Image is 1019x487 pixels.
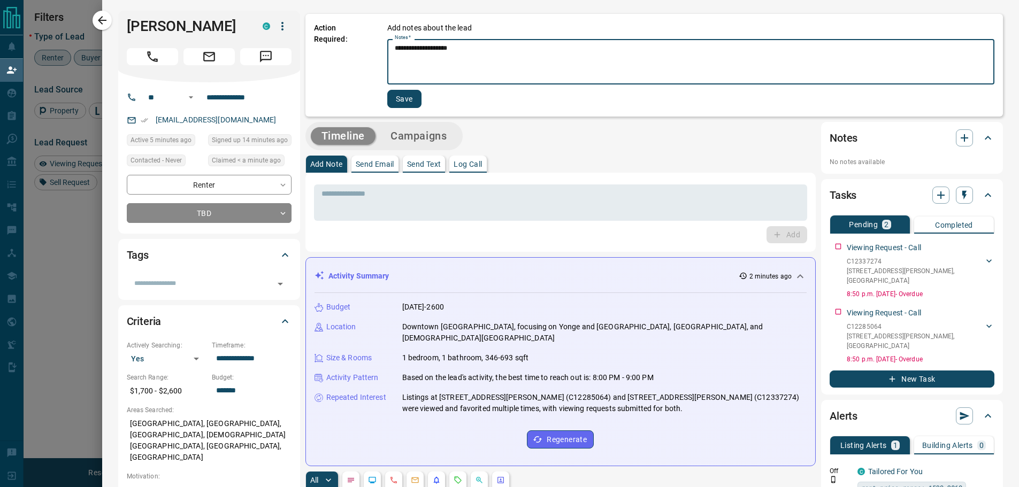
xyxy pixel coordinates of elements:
p: [STREET_ADDRESS][PERSON_NAME] , [GEOGRAPHIC_DATA] [847,266,984,285]
span: Contacted - Never [131,155,182,166]
p: C12337274 [847,257,984,266]
h1: [PERSON_NAME] [127,18,247,35]
p: 0 [979,442,984,449]
span: Active 5 minutes ago [131,135,191,145]
p: Location [326,321,356,333]
button: Open [273,276,288,291]
svg: Lead Browsing Activity [368,476,377,484]
div: condos.ca [857,468,865,475]
span: Call [127,48,178,65]
p: Listing Alerts [840,442,887,449]
p: Send Text [407,160,441,168]
p: Completed [935,221,973,229]
p: Based on the lead's activity, the best time to reach out is: 8:00 PM - 9:00 PM [402,372,654,383]
div: Criteria [127,308,292,334]
button: New Task [830,370,994,388]
h2: Tags [127,246,149,264]
h2: Tasks [830,187,856,204]
p: 2 [884,221,888,228]
h2: Criteria [127,313,162,330]
p: Search Range: [127,373,206,382]
p: 1 bedroom, 1 bathroom, 346-693 sqft [402,352,529,364]
p: Log Call [454,160,482,168]
p: Motivation: [127,471,292,481]
p: Budget: [212,373,292,382]
p: [GEOGRAPHIC_DATA], [GEOGRAPHIC_DATA], [GEOGRAPHIC_DATA], [DEMOGRAPHIC_DATA][GEOGRAPHIC_DATA], [GE... [127,415,292,466]
div: Activity Summary2 minutes ago [315,266,807,286]
p: Action Required: [314,22,371,108]
a: [EMAIL_ADDRESS][DOMAIN_NAME] [156,115,277,124]
p: $1,700 - $2,600 [127,382,206,400]
p: [STREET_ADDRESS][PERSON_NAME] , [GEOGRAPHIC_DATA] [847,331,984,351]
div: C12337274[STREET_ADDRESS][PERSON_NAME],[GEOGRAPHIC_DATA] [847,254,994,288]
h2: Notes [830,129,857,146]
p: Actively Searching: [127,341,206,350]
button: Timeline [311,127,376,145]
p: 1 [893,442,898,449]
p: Add Note [310,160,343,168]
p: Viewing Request - Call [847,242,921,253]
p: [DATE]-2600 [402,302,444,313]
p: Listings at [STREET_ADDRESS][PERSON_NAME] (C12285064) and [STREET_ADDRESS][PERSON_NAME] (C1233727... [402,392,807,414]
div: Tags [127,242,292,268]
div: Wed Aug 13 2025 [208,154,292,169]
p: 8:50 p.m. [DATE] - Overdue [847,289,994,299]
p: 8:50 p.m. [DATE] - Overdue [847,354,994,364]
div: Notes [830,125,994,151]
svg: Calls [389,476,398,484]
div: Wed Aug 13 2025 [127,134,203,149]
svg: Push Notification Only [830,476,837,483]
p: Building Alerts [922,442,973,449]
div: TBD [127,203,292,223]
p: Downtown [GEOGRAPHIC_DATA], focusing on Yonge and [GEOGRAPHIC_DATA], [GEOGRAPHIC_DATA], and [DEMO... [402,321,807,344]
p: Activity Summary [328,270,389,282]
p: Pending [849,221,878,228]
svg: Notes [347,476,355,484]
div: C12285064[STREET_ADDRESS][PERSON_NAME],[GEOGRAPHIC_DATA] [847,320,994,353]
p: Areas Searched: [127,405,292,415]
svg: Emails [411,476,419,484]
span: Email [183,48,235,65]
div: Yes [127,350,206,367]
p: Timeframe: [212,341,292,350]
p: No notes available [830,157,994,167]
button: Open [185,91,197,104]
button: Save [387,90,422,108]
button: Regenerate [527,430,594,449]
p: Send Email [356,160,394,168]
label: Notes [395,34,411,41]
p: 2 minutes ago [749,272,792,281]
p: C12285064 [847,322,984,331]
span: Claimed < a minute ago [212,155,281,166]
span: Signed up 14 minutes ago [212,135,288,145]
svg: Opportunities [475,476,484,484]
svg: Requests [454,476,462,484]
div: Tasks [830,182,994,208]
p: Off [830,466,851,476]
a: Tailored For You [868,467,923,476]
p: Activity Pattern [326,372,379,383]
p: Size & Rooms [326,352,372,364]
div: condos.ca [263,22,270,30]
p: Budget [326,302,351,313]
p: Viewing Request - Call [847,307,921,319]
h2: Alerts [830,407,857,424]
svg: Email Verified [141,117,148,124]
p: All [310,476,319,484]
p: Add notes about the lead [387,22,472,34]
p: Repeated Interest [326,392,386,403]
svg: Listing Alerts [432,476,441,484]
div: Alerts [830,403,994,429]
div: Wed Aug 13 2025 [208,134,292,149]
button: Campaigns [380,127,457,145]
span: Message [240,48,292,65]
svg: Agent Actions [496,476,505,484]
div: Renter [127,175,292,195]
